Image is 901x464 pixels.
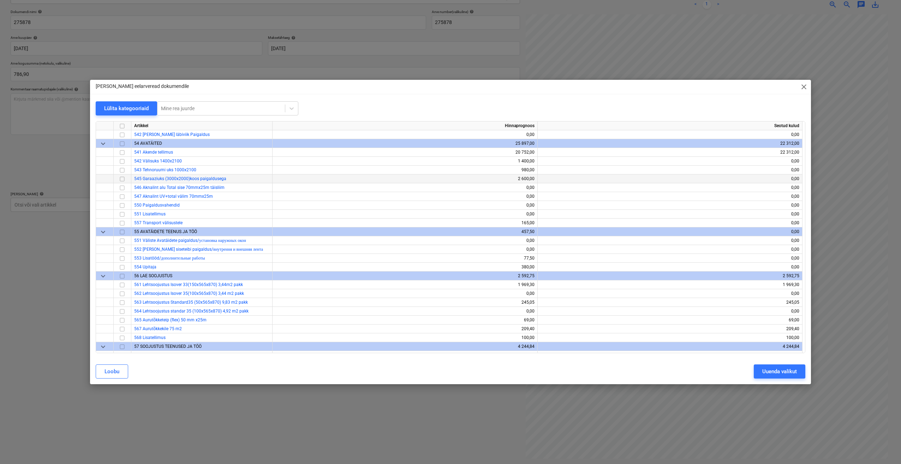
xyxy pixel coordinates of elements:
div: 165,00 [275,219,535,227]
a: 553 Lisatööd/дополнительные работы [134,256,205,261]
div: 0,00 [275,130,535,139]
a: 551 Lisatellimus [134,212,166,216]
div: Vestlusvidin [866,430,901,464]
div: 0,00 [541,227,799,236]
button: Lülita kategooriaid [96,101,157,115]
div: 0,00 [541,201,799,210]
span: close [800,83,808,91]
div: Lülita kategooriaid [104,104,149,113]
div: Artikkel [131,121,273,130]
span: keyboard_arrow_down [99,343,107,351]
div: 4 244,84 [541,342,799,351]
div: 0,00 [541,236,799,245]
div: 0,00 [541,157,799,166]
a: 546 Aknalint alu Total sise 70mmx25m täisliim [134,185,225,190]
div: 0,00 [541,263,799,272]
div: 618,80 [275,351,535,360]
div: 0,00 [541,130,799,139]
div: 0,00 [275,192,535,201]
div: 100,00 [541,333,799,342]
div: Uuenda valikut [762,367,797,376]
div: 457,50 [275,227,535,236]
a: 567 Aurutõkkekile 75 m2 [134,326,182,331]
div: 0,00 [541,174,799,183]
span: keyboard_arrow_down [99,139,107,148]
a: 545 Garaaziuks (3000x2000)koos paigaldusega [134,176,226,181]
a: 547 Aknalint UV+total välim 70mmx25m [134,194,213,199]
div: 0,00 [541,183,799,192]
iframe: Chat Widget [866,430,901,464]
div: 618,80 [541,351,799,360]
span: 57 SOOJUSTUS TEENUSED JA TÖÖ [134,344,202,349]
div: 0,00 [275,289,535,298]
a: 552 [PERSON_NAME] siseteibi paigaldus/внутрення и внешняя лента [134,247,263,252]
div: 1 969,30 [275,280,535,289]
a: 564 Lehtsoojustus standar 35 (100x565x870) 4,92 m2 pakk [134,309,249,314]
div: 1 400,00 [275,157,535,166]
div: 2 592,75 [275,272,535,280]
div: 0,00 [541,254,799,263]
button: Uuenda valikut [754,364,805,379]
div: 0,00 [541,289,799,298]
div: 0,00 [541,210,799,219]
a: 568 Lisatellimus [134,335,166,340]
span: keyboard_arrow_down [99,272,107,280]
a: 543 Tehnoruumi uks 1000x2100 [134,167,196,172]
span: 55 AVATÄIDETE TEENUS JA TÖÖ [134,229,197,234]
a: 542 [PERSON_NAME] läbiviik Paigaldus [134,132,210,137]
div: 22 312,00 [541,139,799,148]
div: 77,50 [275,254,535,263]
div: 4 244,84 [275,342,535,351]
div: 22 312,00 [541,148,799,157]
span: 56 LAE SOOJUSTUS [134,273,172,278]
span: 552 Välis ja siseteibi paigaldus/внутрення и внешняя лента [134,247,263,252]
div: Loobu [105,367,119,376]
div: 380,00 [275,263,535,272]
div: 245,05 [541,298,799,307]
button: Loobu [96,364,128,379]
div: 980,00 [275,166,535,174]
a: 563 Lehtsoojustus Standard35 (50x565x870) 9,83 m2 pakk [134,300,248,305]
div: 20 752,00 [275,148,535,157]
div: 0,00 [275,245,535,254]
span: 54 AVATÄITED [134,141,162,146]
div: 69,00 [275,316,535,325]
div: Seotud kulud [538,121,802,130]
div: 245,05 [275,298,535,307]
span: 562 Lehtsoojustus Isover 35(100x565x870) 3,44 m2 pakk [134,291,244,296]
span: 557 Transport välisustele [134,220,183,225]
div: 209,40 [275,325,535,333]
div: 209,40 [541,325,799,333]
div: 0,00 [541,166,799,174]
div: 100,00 [275,333,535,342]
div: 2 592,75 [541,272,799,280]
div: Hinnaprognoos [273,121,538,130]
a: 542 Välisuks 1400x2100 [134,159,182,163]
a: 551 Väliste Avatäidete paigaldus/установка наружных окон [134,238,246,243]
div: 0,00 [275,307,535,316]
div: 0,00 [541,192,799,201]
span: 542 Katuse läbiviik Paigaldus [134,132,210,137]
div: 0,00 [275,201,535,210]
div: 69,00 [541,316,799,325]
a: 561 Lehtsoojustus Isover 33(150x565x870) 3,44m2 pakk [134,282,243,287]
div: 0,00 [275,236,535,245]
a: 541 Akende tellimus [134,150,173,155]
div: 0,00 [541,245,799,254]
div: 0,00 [541,219,799,227]
p: [PERSON_NAME] eelarveread dokumendile [96,83,189,90]
a: 550 Paigaldusvahendid [134,203,180,208]
a: 554 Upitaja [134,264,156,269]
